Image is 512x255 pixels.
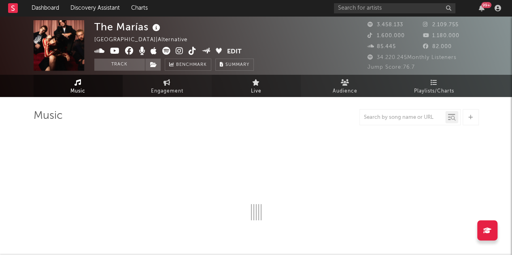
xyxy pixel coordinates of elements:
a: Live [212,75,301,97]
span: 1.180.000 [423,33,459,38]
span: 1.600.000 [368,33,405,38]
span: Jump Score: 76.7 [368,65,415,70]
span: Playlists/Charts [414,86,454,96]
a: Music [34,75,123,97]
button: Track [94,59,145,71]
span: Audience [333,86,357,96]
a: Playlists/Charts [390,75,479,97]
div: 99 + [481,2,491,8]
span: Benchmark [176,60,207,70]
div: [GEOGRAPHIC_DATA] | Alternative [94,35,197,45]
span: 3.458.133 [368,22,403,27]
button: Summary [215,59,254,71]
span: Engagement [151,86,183,96]
span: 85.445 [368,44,396,49]
input: Search by song name or URL [360,114,445,121]
span: 34.220.245 Monthly Listeners [368,55,457,60]
a: Audience [301,75,390,97]
span: Music [70,86,85,96]
span: 82.000 [423,44,452,49]
div: The Marías [94,20,162,34]
span: 2.109.755 [423,22,459,27]
input: Search for artists [334,3,455,13]
button: Edit [227,47,242,57]
a: Benchmark [165,59,211,71]
button: 99+ [479,5,484,11]
a: Engagement [123,75,212,97]
span: Live [251,86,261,96]
span: Summary [225,63,249,67]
